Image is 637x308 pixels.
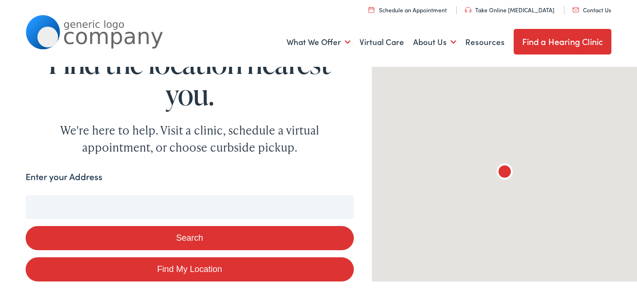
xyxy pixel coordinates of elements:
img: utility icon [369,7,374,13]
img: utility icon [572,8,579,12]
div: We're here to help. Visit a clinic, schedule a virtual appointment, or choose curbside pickup. [38,122,342,156]
a: About Us [413,25,456,60]
a: Virtual Care [360,25,404,60]
img: utility icon [465,7,471,13]
a: What We Offer [286,25,351,60]
a: Find a Hearing Clinic [514,29,612,54]
button: Search [26,226,354,250]
a: Schedule an Appointment [369,6,447,14]
h1: Find the location nearest you. [26,47,354,110]
a: Take Online [MEDICAL_DATA] [465,6,554,14]
a: Resources [465,25,505,60]
a: Contact Us [572,6,611,14]
div: The Alamo [489,158,520,188]
input: Enter your address or zip code [26,195,354,219]
a: Find My Location [26,257,354,281]
label: Enter your Address [26,170,102,184]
